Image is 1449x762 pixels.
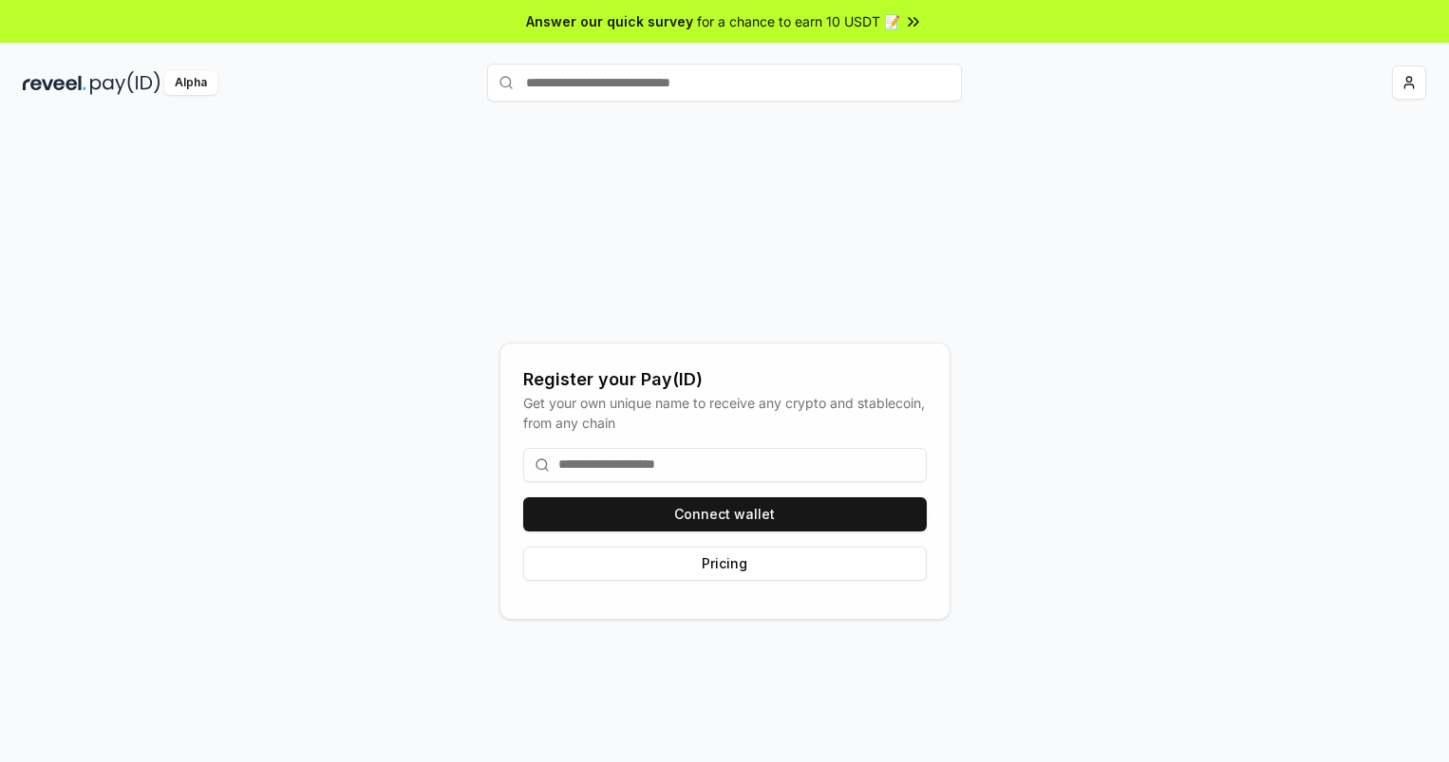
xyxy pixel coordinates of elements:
span: for a chance to earn 10 USDT 📝 [697,11,900,31]
div: Register your Pay(ID) [523,366,927,393]
button: Pricing [523,547,927,581]
img: reveel_dark [23,71,86,95]
span: Answer our quick survey [526,11,693,31]
div: Get your own unique name to receive any crypto and stablecoin, from any chain [523,393,927,433]
button: Connect wallet [523,497,927,531]
div: Alpha [164,71,217,95]
img: pay_id [90,71,160,95]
